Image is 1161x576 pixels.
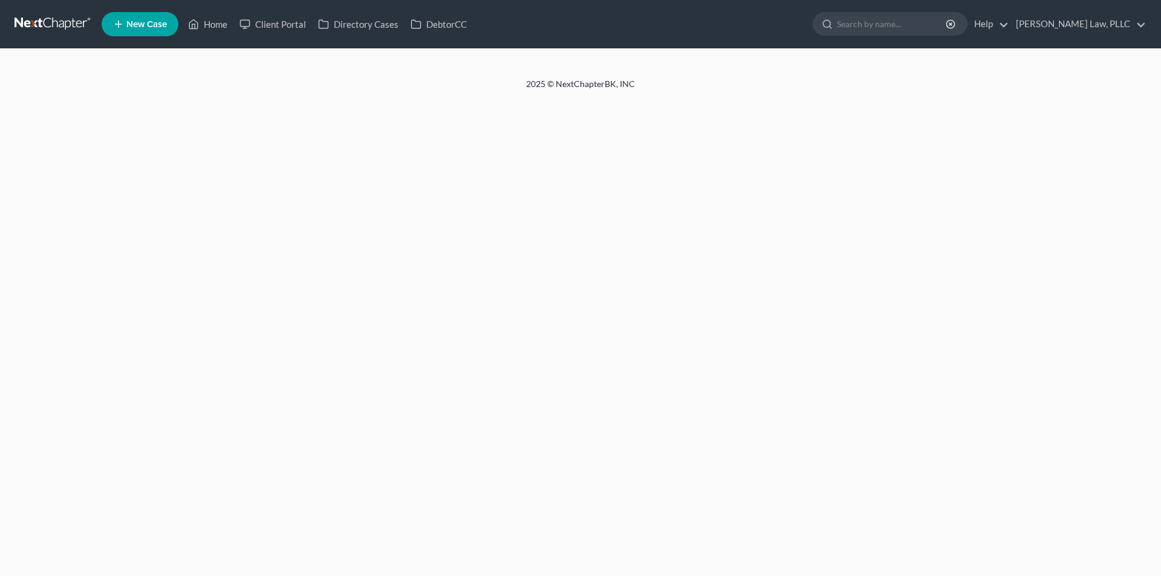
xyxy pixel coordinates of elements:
a: DebtorCC [405,13,473,35]
a: Client Portal [233,13,312,35]
a: Home [182,13,233,35]
input: Search by name... [837,13,948,35]
a: Help [968,13,1009,35]
a: Directory Cases [312,13,405,35]
span: New Case [126,20,167,29]
a: [PERSON_NAME] Law, PLLC [1010,13,1146,35]
div: 2025 © NextChapterBK, INC [236,78,925,100]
